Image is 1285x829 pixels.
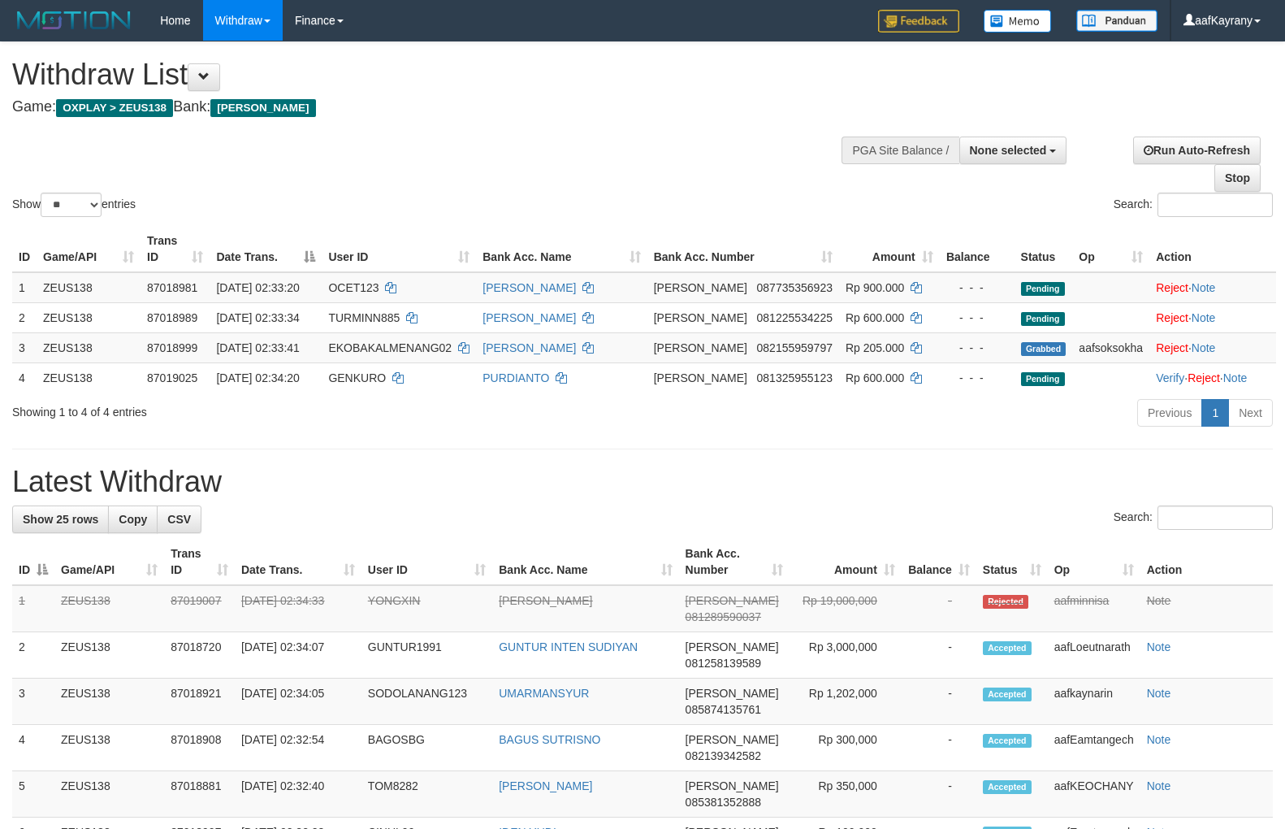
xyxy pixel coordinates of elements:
span: 87018981 [147,281,197,294]
div: - - - [946,280,1008,296]
span: OXPLAY > ZEUS138 [56,99,173,117]
a: [PERSON_NAME] [482,281,576,294]
a: Reject [1188,371,1220,384]
a: Reject [1156,311,1188,324]
td: [DATE] 02:34:07 [235,632,361,679]
td: ZEUS138 [37,332,141,362]
th: Bank Acc. Number: activate to sort column ascending [679,539,790,585]
th: Amount: activate to sort column ascending [790,539,901,585]
a: BAGUS SUTRISNO [499,733,600,746]
td: 3 [12,679,54,725]
img: Button%20Memo.svg [984,10,1052,33]
th: User ID: activate to sort column ascending [361,539,492,585]
a: Note [1192,341,1216,354]
td: [DATE] 02:32:40 [235,771,361,818]
th: Action [1140,539,1273,585]
span: Rp 600.000 [846,311,904,324]
th: ID: activate to sort column descending [12,539,54,585]
td: 87018720 [164,632,235,679]
h1: Latest Withdraw [12,466,1273,498]
th: Bank Acc. Number: activate to sort column ascending [647,226,839,272]
th: Trans ID: activate to sort column ascending [164,539,235,585]
a: Stop [1214,164,1261,192]
span: 87018999 [147,341,197,354]
td: aafLoeutnarath [1048,632,1140,679]
span: TURMINN885 [328,311,400,324]
span: Copy 081225534225 to clipboard [757,311,833,324]
select: Showentries [41,193,102,217]
td: 1 [12,272,37,303]
td: 87018881 [164,771,235,818]
td: ZEUS138 [54,632,164,679]
td: ZEUS138 [37,302,141,332]
td: 1 [12,585,54,632]
td: - [902,725,976,771]
td: · [1149,302,1276,332]
th: Bank Acc. Name: activate to sort column ascending [476,226,647,272]
button: None selected [959,137,1067,164]
th: Balance [940,226,1015,272]
span: Copy 081258139589 to clipboard [686,657,761,670]
span: Copy 081325955123 to clipboard [757,371,833,384]
th: Balance: activate to sort column ascending [902,539,976,585]
td: - [902,679,976,725]
td: - [902,585,976,632]
td: Rp 300,000 [790,725,901,771]
th: Game/API: activate to sort column ascending [37,226,141,272]
th: Date Trans.: activate to sort column descending [210,226,322,272]
a: [PERSON_NAME] [499,779,592,792]
th: Status: activate to sort column ascending [976,539,1048,585]
td: · [1149,332,1276,362]
th: Trans ID: activate to sort column ascending [141,226,210,272]
td: 4 [12,362,37,393]
span: [PERSON_NAME] [686,733,779,746]
span: Rp 900.000 [846,281,904,294]
div: - - - [946,370,1008,386]
td: 87019007 [164,585,235,632]
span: Copy 082155959797 to clipboard [757,341,833,354]
td: [DATE] 02:34:33 [235,585,361,632]
a: UMARMANSYUR [499,687,589,700]
div: - - - [946,340,1008,356]
a: CSV [157,506,201,533]
a: [PERSON_NAME] [482,311,576,324]
a: PURDIANTO [482,371,549,384]
span: [PERSON_NAME] [686,594,779,607]
span: [PERSON_NAME] [654,311,747,324]
span: Pending [1021,282,1065,296]
a: GUNTUR INTEN SUDIYAN [499,640,638,653]
span: Accepted [983,734,1032,748]
td: aafminnisa [1048,585,1140,632]
th: Game/API: activate to sort column ascending [54,539,164,585]
a: Note [1192,311,1216,324]
td: - [902,771,976,818]
span: Accepted [983,780,1032,794]
span: Grabbed [1021,342,1067,356]
label: Show entries [12,193,136,217]
td: 4 [12,725,54,771]
td: YONGXIN [361,585,492,632]
td: SODOLANANG123 [361,679,492,725]
td: · · [1149,362,1276,393]
span: [PERSON_NAME] [686,779,779,792]
span: Copy [119,513,147,526]
span: [PERSON_NAME] [654,281,747,294]
h1: Withdraw List [12,59,841,91]
a: Note [1147,594,1171,607]
td: BAGOSBG [361,725,492,771]
span: OCET123 [328,281,379,294]
td: [DATE] 02:34:05 [235,679,361,725]
span: 87019025 [147,371,197,384]
td: - [902,632,976,679]
th: Status [1015,226,1073,272]
span: [DATE] 02:33:34 [216,311,299,324]
a: Next [1228,399,1273,427]
td: · [1149,272,1276,303]
td: [DATE] 02:32:54 [235,725,361,771]
td: GUNTUR1991 [361,632,492,679]
span: [PERSON_NAME] [654,371,747,384]
td: aafsoksokha [1072,332,1149,362]
td: aafEamtangech [1048,725,1140,771]
td: ZEUS138 [37,362,141,393]
th: ID [12,226,37,272]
